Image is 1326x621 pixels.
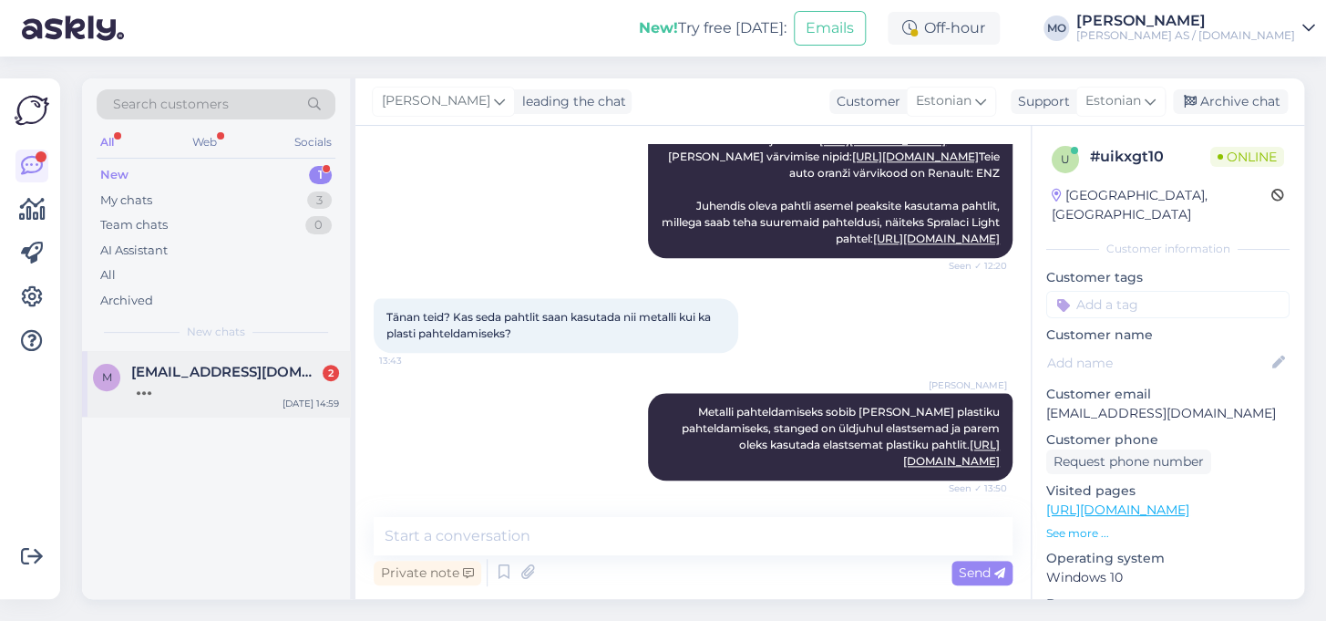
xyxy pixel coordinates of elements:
[382,91,490,111] span: [PERSON_NAME]
[291,130,335,154] div: Socials
[1076,14,1295,28] div: [PERSON_NAME]
[100,216,168,234] div: Team chats
[187,324,245,340] span: New chats
[1090,146,1210,168] div: # uikxgt10
[1046,241,1290,257] div: Customer information
[1061,152,1070,166] span: u
[15,93,49,128] img: Askly Logo
[102,370,112,384] span: m
[1011,92,1070,111] div: Support
[189,130,221,154] div: Web
[1046,404,1290,423] p: [EMAIL_ADDRESS][DOMAIN_NAME]
[307,191,332,210] div: 3
[1210,147,1284,167] span: Online
[639,17,786,39] div: Try free [DATE]:
[100,191,152,210] div: My chats
[1085,91,1141,111] span: Estonian
[386,310,714,340] span: Tänan teid? Kas seda pahtlit saan kasutada nii metalli kui ka plasti pahteldamiseks?
[100,166,128,184] div: New
[113,95,229,114] span: Search customers
[1046,568,1290,587] p: Windows 10
[305,216,332,234] div: 0
[309,166,332,184] div: 1
[852,150,979,163] a: [URL][DOMAIN_NAME]
[283,397,339,410] div: [DATE] 14:59
[100,292,153,310] div: Archived
[374,561,481,585] div: Private note
[1046,450,1211,474] div: Request phone number
[1046,430,1290,450] p: Customer phone
[1173,89,1288,114] div: Archive chat
[97,130,118,154] div: All
[682,405,1002,468] span: Metalli pahteldamiseks sobib [PERSON_NAME] plastiku pahteldamiseks, stanged on üldjuhul elastsema...
[939,481,1007,495] span: Seen ✓ 13:50
[1046,481,1290,501] p: Visited pages
[1046,385,1290,404] p: Customer email
[1052,186,1271,224] div: [GEOGRAPHIC_DATA], [GEOGRAPHIC_DATA]
[1043,16,1069,41] div: MO
[100,242,168,260] div: AI Assistant
[1047,353,1269,373] input: Add name
[873,232,1000,245] a: [URL][DOMAIN_NAME]
[639,19,678,36] b: New!
[829,92,900,111] div: Customer
[1076,28,1295,43] div: [PERSON_NAME] AS / [DOMAIN_NAME]
[323,365,339,381] div: 2
[916,91,971,111] span: Estonian
[959,564,1005,581] span: Send
[1046,268,1290,287] p: Customer tags
[1046,595,1290,614] p: Browser
[100,266,116,285] div: All
[888,12,1000,45] div: Off-hour
[1046,502,1189,518] a: [URL][DOMAIN_NAME]
[1046,326,1290,345] p: Customer name
[1046,291,1290,318] input: Add a tag
[939,259,1007,273] span: Seen ✓ 12:20
[1046,549,1290,568] p: Operating system
[794,11,866,46] button: Emails
[929,378,1007,392] span: [PERSON_NAME]
[515,92,626,111] div: leading the chat
[1046,525,1290,542] p: See more ...
[1076,14,1315,43] a: [PERSON_NAME][PERSON_NAME] AS / [DOMAIN_NAME]
[131,364,321,380] span: mparn246@gmail.com
[379,354,447,367] span: 13:43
